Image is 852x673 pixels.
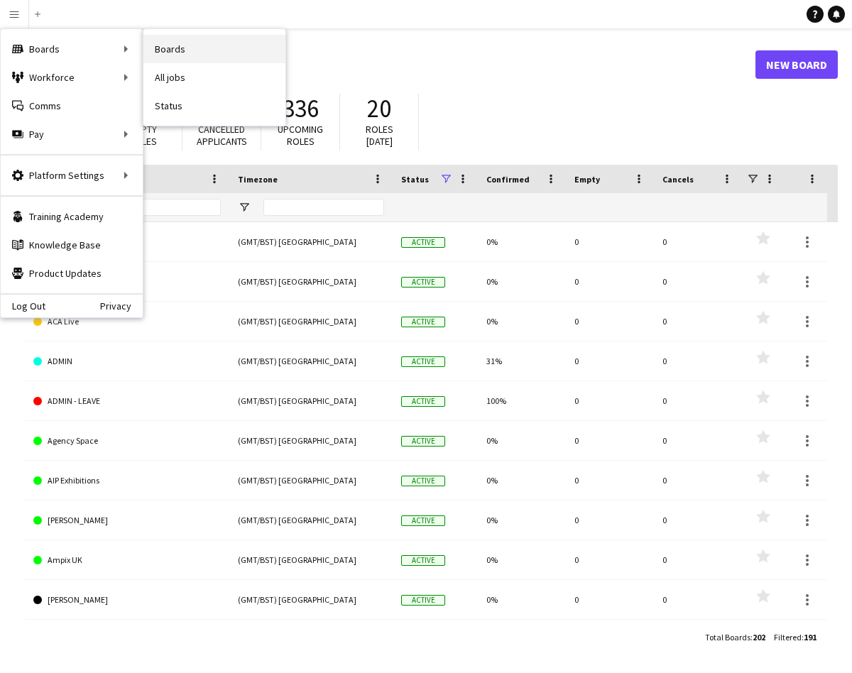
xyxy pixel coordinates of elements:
[1,120,143,148] div: Pay
[654,580,742,619] div: 0
[33,302,221,341] a: ACA Live
[804,632,816,642] span: 191
[229,540,393,579] div: (GMT/BST) [GEOGRAPHIC_DATA]
[1,35,143,63] div: Boards
[283,93,319,124] span: 336
[33,421,221,461] a: Agency Space
[143,92,285,120] a: Status
[566,461,654,500] div: 0
[401,356,445,367] span: Active
[1,202,143,231] a: Training Academy
[654,540,742,579] div: 0
[401,515,445,526] span: Active
[566,381,654,420] div: 0
[478,381,566,420] div: 100%
[566,580,654,619] div: 0
[478,500,566,540] div: 0%
[566,302,654,341] div: 0
[229,580,393,619] div: (GMT/BST) [GEOGRAPHIC_DATA]
[662,174,694,185] span: Cancels
[33,500,221,540] a: [PERSON_NAME]
[229,421,393,460] div: (GMT/BST) [GEOGRAPHIC_DATA]
[566,500,654,540] div: 0
[229,461,393,500] div: (GMT/BST) [GEOGRAPHIC_DATA]
[229,262,393,301] div: (GMT/BST) [GEOGRAPHIC_DATA]
[33,540,221,580] a: Ampix UK
[401,317,445,327] span: Active
[197,123,247,148] span: Cancelled applicants
[478,341,566,381] div: 31%
[401,237,445,248] span: Active
[33,461,221,500] a: AIP Exhibitions
[366,123,393,148] span: Roles [DATE]
[654,500,742,540] div: 0
[654,222,742,261] div: 0
[566,341,654,381] div: 0
[143,35,285,63] a: Boards
[566,421,654,460] div: 0
[654,302,742,341] div: 0
[1,63,143,92] div: Workforce
[566,262,654,301] div: 0
[654,341,742,381] div: 0
[229,222,393,261] div: (GMT/BST) [GEOGRAPHIC_DATA]
[478,580,566,619] div: 0%
[238,174,278,185] span: Timezone
[478,262,566,301] div: 0%
[263,199,384,216] input: Timezone Filter Input
[278,123,323,148] span: Upcoming roles
[654,421,742,460] div: 0
[33,341,221,381] a: ADMIN
[478,461,566,500] div: 0%
[566,222,654,261] div: 0
[478,620,566,659] div: 0%
[401,277,445,288] span: Active
[33,580,221,620] a: [PERSON_NAME]
[33,381,221,421] a: ADMIN - LEAVE
[1,161,143,190] div: Platform Settings
[486,174,530,185] span: Confirmed
[1,300,45,312] a: Log Out
[401,476,445,486] span: Active
[705,623,765,651] div: :
[229,620,393,659] div: (GMT/BST) [GEOGRAPHIC_DATA]
[229,381,393,420] div: (GMT/BST) [GEOGRAPHIC_DATA]
[574,174,600,185] span: Empty
[774,632,802,642] span: Filtered
[753,632,765,642] span: 202
[478,540,566,579] div: 0%
[238,201,251,214] button: Open Filter Menu
[478,302,566,341] div: 0%
[401,436,445,447] span: Active
[401,174,429,185] span: Status
[774,623,816,651] div: :
[100,300,143,312] a: Privacy
[1,231,143,259] a: Knowledge Base
[1,92,143,120] a: Comms
[229,341,393,381] div: (GMT/BST) [GEOGRAPHIC_DATA]
[705,632,750,642] span: Total Boards
[654,381,742,420] div: 0
[566,540,654,579] div: 0
[654,461,742,500] div: 0
[566,620,654,659] div: 0
[755,50,838,79] a: New Board
[478,222,566,261] div: 0%
[229,302,393,341] div: (GMT/BST) [GEOGRAPHIC_DATA]
[1,259,143,288] a: Product Updates
[401,396,445,407] span: Active
[229,500,393,540] div: (GMT/BST) [GEOGRAPHIC_DATA]
[367,93,391,124] span: 20
[654,620,742,659] div: 0
[654,262,742,301] div: 0
[401,555,445,566] span: Active
[33,620,221,660] a: Another A Story
[25,54,755,75] h1: Boards
[401,595,445,606] span: Active
[143,63,285,92] a: All jobs
[478,421,566,460] div: 0%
